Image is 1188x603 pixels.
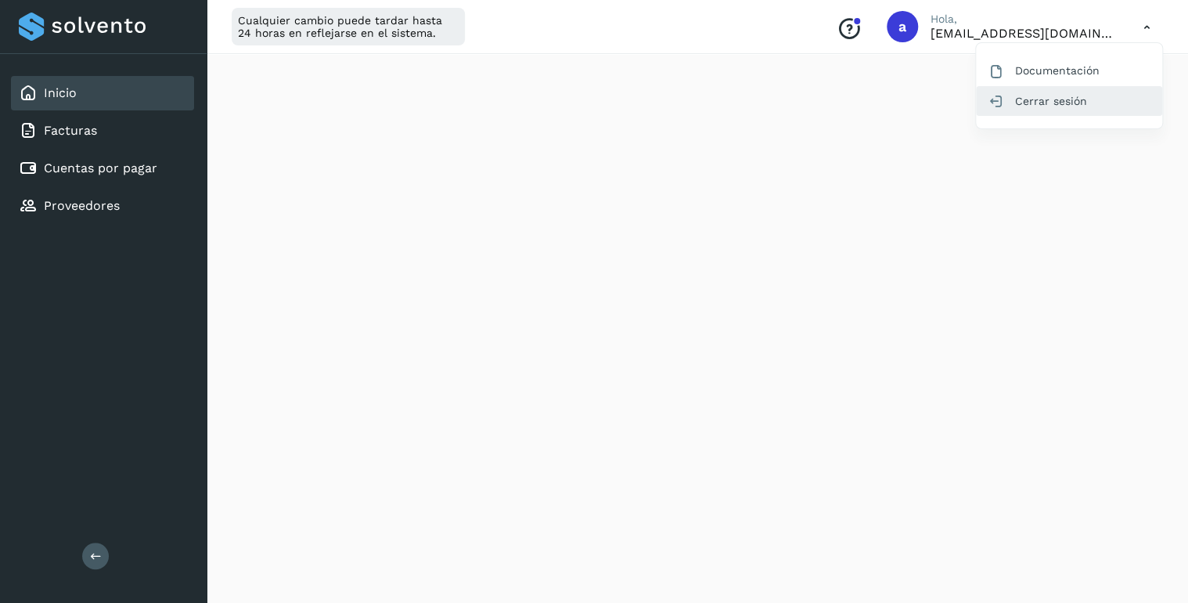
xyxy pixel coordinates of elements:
a: Cuentas por pagar [44,161,157,175]
a: Facturas [44,123,97,138]
div: Inicio [11,76,194,110]
div: Cerrar sesión [976,86,1162,116]
div: Cuentas por pagar [11,151,194,186]
div: Documentación [976,56,1162,85]
a: Inicio [44,85,77,100]
div: Proveedores [11,189,194,223]
div: Facturas [11,114,194,148]
a: Proveedores [44,198,120,213]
